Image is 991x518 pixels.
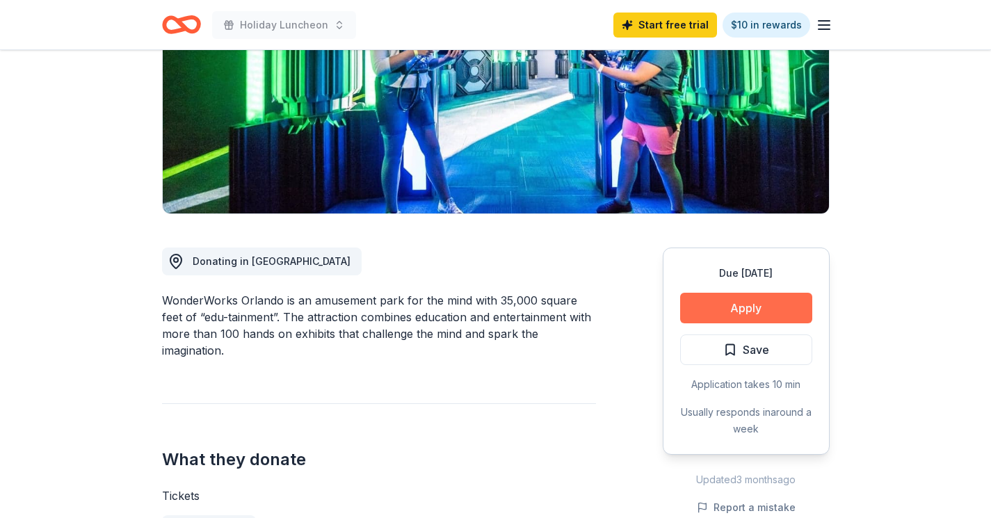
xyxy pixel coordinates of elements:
button: Save [680,334,812,365]
span: Holiday Luncheon [240,17,328,33]
h2: What they donate [162,448,596,471]
div: Usually responds in around a week [680,404,812,437]
div: Due [DATE] [680,265,812,282]
span: Donating in [GEOGRAPHIC_DATA] [193,255,351,267]
a: Home [162,8,201,41]
div: Updated 3 months ago [663,471,830,488]
a: $10 in rewards [723,13,810,38]
div: Tickets [162,487,596,504]
div: Application takes 10 min [680,376,812,393]
span: Save [743,341,769,359]
a: Start free trial [613,13,717,38]
button: Apply [680,293,812,323]
div: WonderWorks Orlando is an amusement park for the mind with 35,000 square feet of “edu-tainment”. ... [162,292,596,359]
button: Report a mistake [697,499,796,516]
button: Holiday Luncheon [212,11,356,39]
